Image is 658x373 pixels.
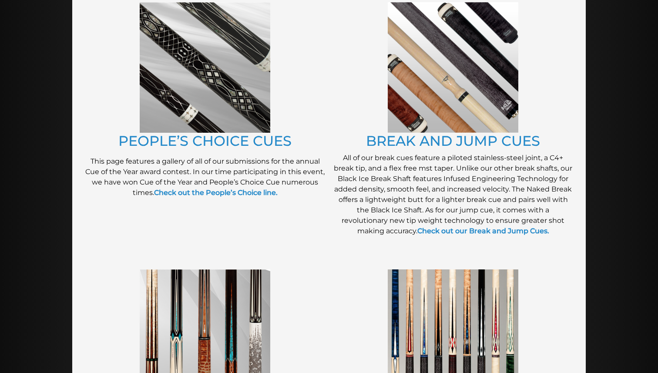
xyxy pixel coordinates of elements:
[154,188,278,197] a: Check out the People’s Choice line.
[366,132,540,149] a: BREAK AND JUMP CUES
[417,227,549,235] a: Check out our Break and Jump Cues.
[85,156,325,198] p: This page features a gallery of all of our submissions for the annual Cue of the Year award conte...
[118,132,292,149] a: PEOPLE’S CHOICE CUES
[333,153,573,236] p: All of our break cues feature a piloted stainless-steel joint, a C4+ break tip, and a flex free m...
